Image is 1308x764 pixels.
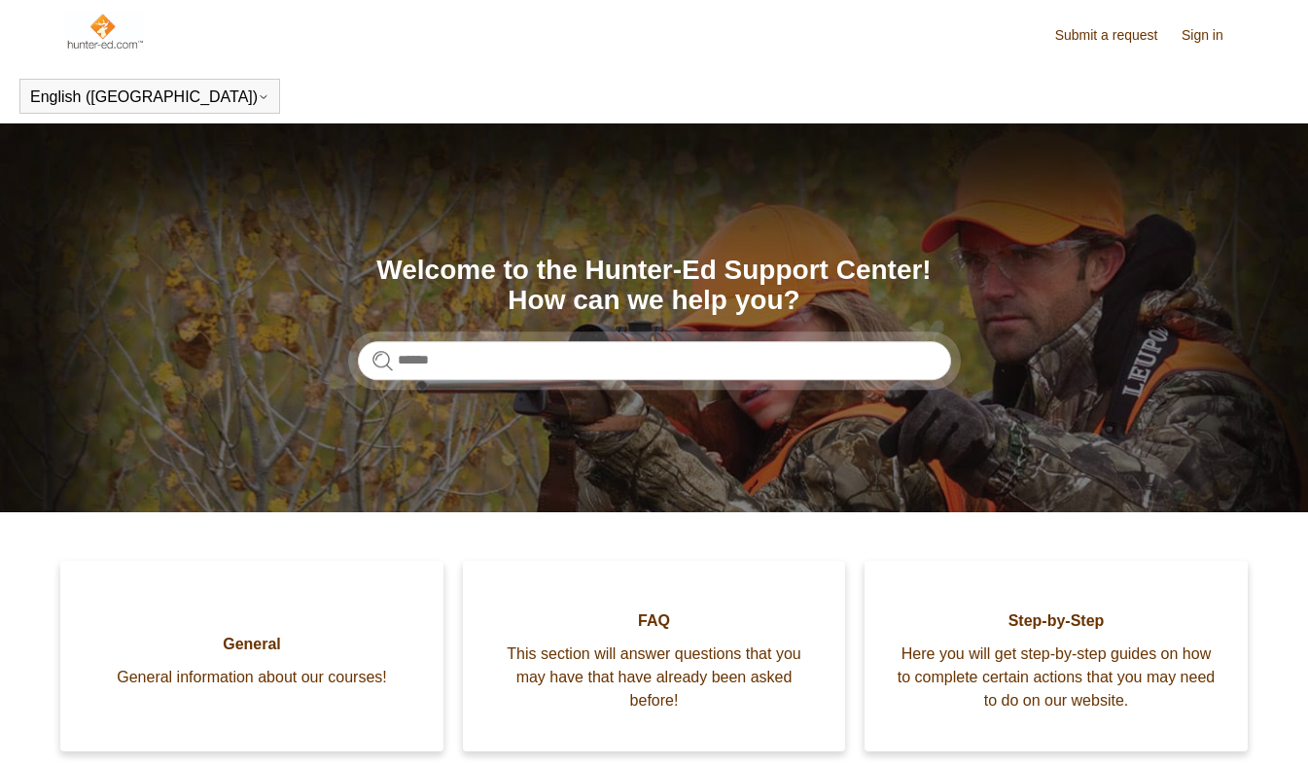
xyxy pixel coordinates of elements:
[358,341,951,380] input: Search
[60,561,443,751] a: General General information about our courses!
[89,666,414,689] span: General information about our courses!
[65,12,144,51] img: Hunter-Ed Help Center home page
[463,561,846,751] a: FAQ This section will answer questions that you may have that have already been asked before!
[894,609,1219,633] span: Step-by-Step
[89,633,414,656] span: General
[865,561,1248,751] a: Step-by-Step Here you will get step-by-step guides on how to complete certain actions that you ma...
[492,642,817,712] span: This section will answer questions that you may have that have already been asked before!
[1183,699,1294,749] div: Chat Support
[894,642,1219,712] span: Here you will get step-by-step guides on how to complete certain actions that you may need to do ...
[30,88,269,106] button: English ([GEOGRAPHIC_DATA])
[1182,25,1243,46] a: Sign in
[1055,25,1178,46] a: Submit a request
[492,609,817,633] span: FAQ
[358,256,951,316] h1: Welcome to the Hunter-Ed Support Center! How can we help you?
